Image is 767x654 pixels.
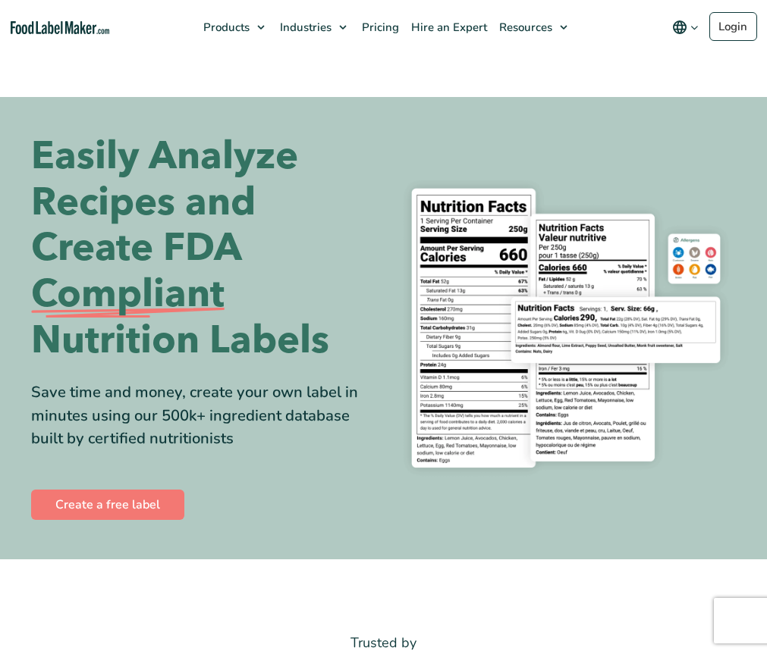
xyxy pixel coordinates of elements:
a: Login [709,12,757,41]
span: Resources [495,20,554,35]
a: Create a free label [31,490,184,520]
p: Trusted by [31,632,737,654]
div: Save time and money, create your own label in minutes using our 500k+ ingredient database built b... [31,381,372,450]
h1: Easily Analyze Recipes and Create FDA Nutrition Labels [31,133,372,363]
span: Compliant [31,271,225,318]
span: Hire an Expert [407,20,489,35]
span: Products [199,20,251,35]
span: Pricing [357,20,401,35]
span: Industries [275,20,333,35]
